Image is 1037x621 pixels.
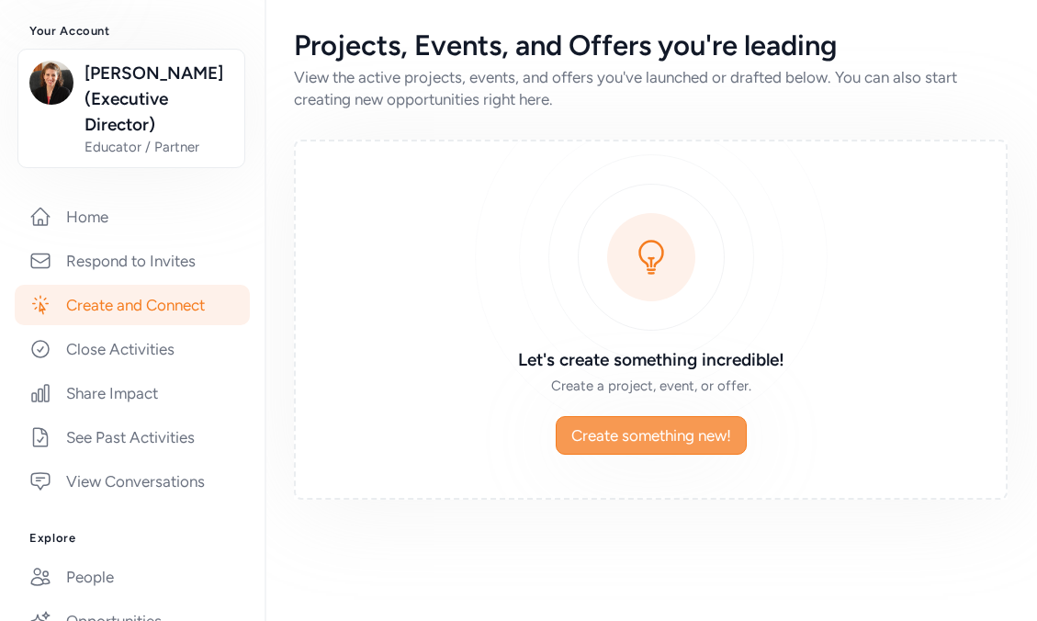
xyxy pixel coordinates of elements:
a: Respond to Invites [15,241,250,281]
a: Share Impact [15,373,250,413]
button: Create something new! [556,416,747,455]
div: Projects, Events, and Offers you're leading [294,29,1008,62]
button: [PERSON_NAME] (Executive Director)Educator / Partner [17,49,245,168]
a: See Past Activities [15,417,250,457]
div: Create a project, event, or offer. [387,377,916,395]
a: People [15,557,250,597]
a: Close Activities [15,329,250,369]
span: [PERSON_NAME] (Executive Director) [85,61,233,138]
a: View Conversations [15,461,250,502]
a: Home [15,197,250,237]
h3: Explore [29,531,235,546]
h3: Your Account [29,24,235,39]
span: Create something new! [571,424,731,446]
a: Create and Connect [15,285,250,325]
div: View the active projects, events, and offers you've launched or drafted below. You can also start... [294,66,1008,110]
h3: Let's create something incredible! [387,347,916,373]
span: Educator / Partner [85,138,233,156]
